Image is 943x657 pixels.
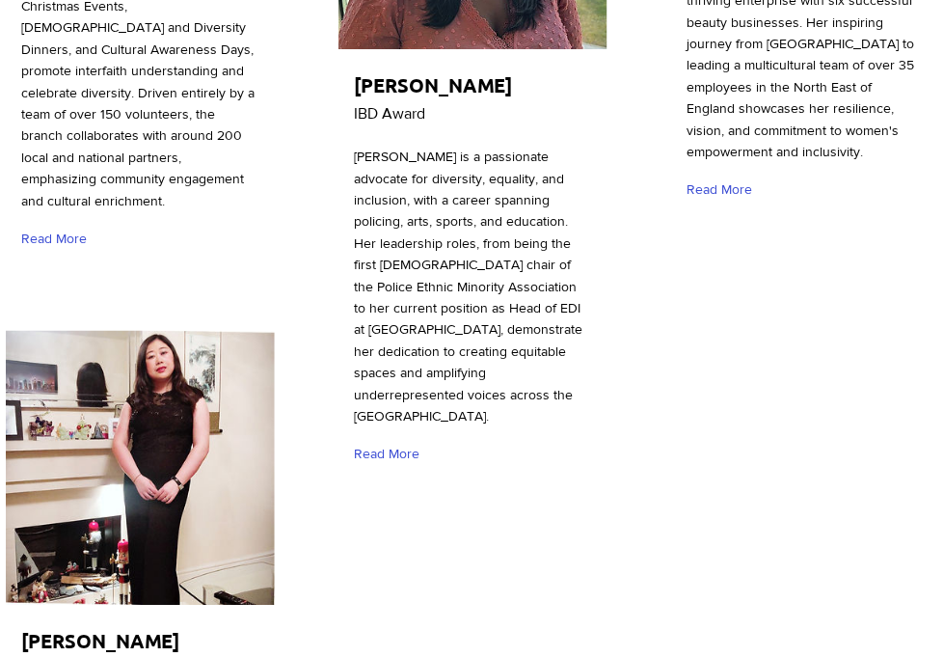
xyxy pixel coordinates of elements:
[22,628,180,653] span: [PERSON_NAME]
[6,330,275,605] img: Wenyan Sharp
[355,105,426,122] span: IBD Award
[687,180,753,200] span: Read More
[22,222,96,256] a: Read More
[355,445,420,464] span: Read More
[687,173,762,206] a: Read More
[22,230,88,249] span: Read More
[355,72,513,97] span: [PERSON_NAME]
[355,437,429,471] a: Read More
[355,149,583,424] span: [PERSON_NAME] is a passionate advocate for diversity, equality, and inclusion, with a career span...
